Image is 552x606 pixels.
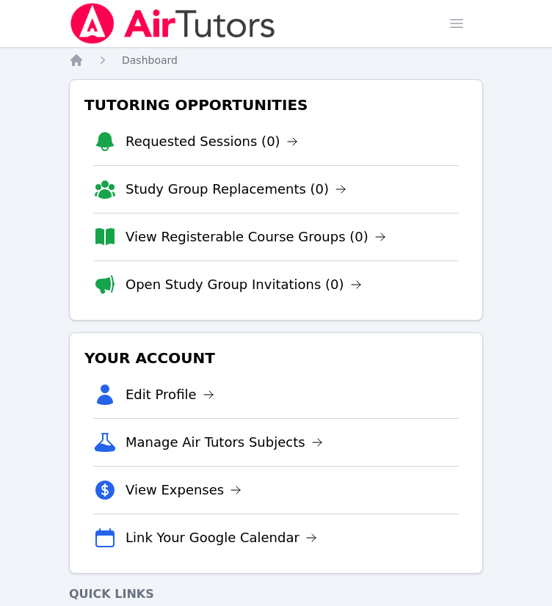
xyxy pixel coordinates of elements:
a: Study Group Replacements (0) [126,179,346,200]
a: View Expenses [126,480,241,500]
h4: Quick Links [69,585,483,603]
a: Edit Profile [126,384,214,405]
span: Dashboard [122,54,178,66]
h3: Tutoring Opportunities [81,92,471,118]
a: Requested Sessions (0) [126,131,298,152]
h3: Your Account [81,345,471,371]
a: Link Your Google Calendar [126,527,317,548]
a: Manage Air Tutors Subjects [126,432,323,453]
a: Dashboard [122,53,178,67]
nav: Breadcrumb [69,53,483,67]
img: Air Tutors [69,3,277,44]
a: View Registerable Course Groups (0) [126,227,386,247]
a: Open Study Group Invitations (0) [126,274,362,295]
